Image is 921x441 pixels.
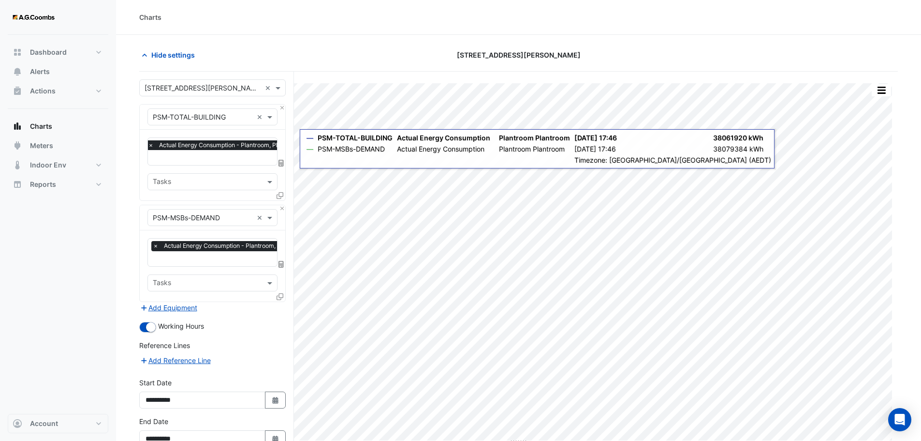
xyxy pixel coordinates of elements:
[277,191,283,199] span: Clone Favourites and Tasks from this Equipment to other Equipment
[139,378,172,388] label: Start Date
[30,180,56,189] span: Reports
[13,160,22,170] app-icon: Indoor Env
[151,277,171,290] div: Tasks
[457,50,581,60] span: [STREET_ADDRESS][PERSON_NAME]
[265,83,273,93] span: Clear
[139,355,211,366] button: Add Reference Line
[139,46,201,63] button: Hide settings
[13,122,22,131] app-icon: Charts
[13,141,22,151] app-icon: Meters
[30,47,67,57] span: Dashboard
[139,416,168,426] label: End Date
[30,141,53,151] span: Meters
[8,81,108,101] button: Actions
[13,47,22,57] app-icon: Dashboard
[151,241,160,251] span: ×
[13,67,22,76] app-icon: Alerts
[157,140,303,150] span: Actual Energy Consumption - Plantroom, Plantroom
[13,180,22,189] app-icon: Reports
[271,396,280,404] fa-icon: Select Date
[139,340,190,350] label: Reference Lines
[257,213,265,223] span: Clear
[277,159,286,167] span: Choose Function
[8,155,108,175] button: Indoor Env
[8,117,108,136] button: Charts
[8,43,108,62] button: Dashboard
[30,86,56,96] span: Actions
[158,322,204,330] span: Working Hours
[888,408,911,431] div: Open Intercom Messenger
[257,112,265,122] span: Clear
[279,105,285,111] button: Close
[139,302,198,313] button: Add Equipment
[12,8,55,27] img: Company Logo
[872,84,891,96] button: More Options
[277,260,286,268] span: Choose Function
[279,205,285,212] button: Close
[151,50,195,60] span: Hide settings
[8,175,108,194] button: Reports
[146,140,155,150] span: ×
[8,62,108,81] button: Alerts
[8,414,108,433] button: Account
[30,160,66,170] span: Indoor Env
[13,86,22,96] app-icon: Actions
[277,292,283,301] span: Clone Favourites and Tasks from this Equipment to other Equipment
[8,136,108,155] button: Meters
[161,241,308,251] span: Actual Energy Consumption - Plantroom, Plantroom
[30,419,58,428] span: Account
[139,12,161,22] div: Charts
[30,122,52,131] span: Charts
[30,67,50,76] span: Alerts
[151,176,171,189] div: Tasks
